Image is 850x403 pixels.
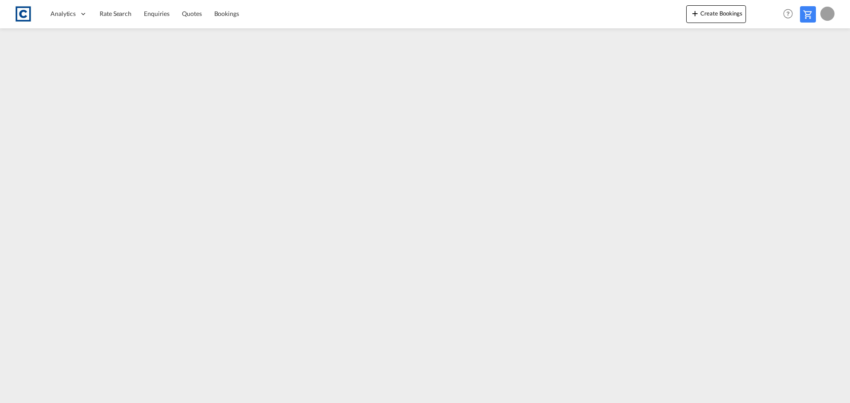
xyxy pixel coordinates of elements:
span: Bookings [214,10,239,17]
md-icon: icon-plus 400-fg [690,8,700,19]
span: Analytics [50,9,76,18]
img: 1fdb9190129311efbfaf67cbb4249bed.jpeg [13,4,33,24]
span: Enquiries [144,10,170,17]
span: Rate Search [100,10,131,17]
span: Quotes [182,10,201,17]
div: Help [780,6,800,22]
span: Help [780,6,796,21]
button: icon-plus 400-fgCreate Bookings [686,5,746,23]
